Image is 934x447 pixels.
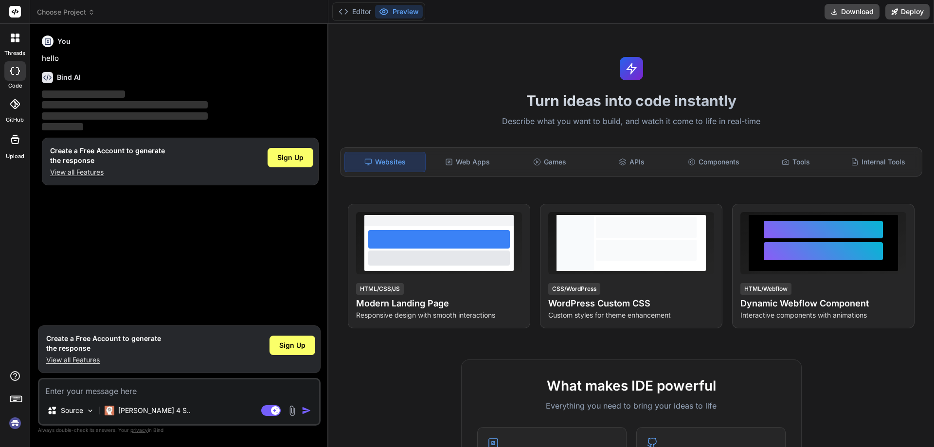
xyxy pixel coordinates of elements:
[37,7,95,17] span: Choose Project
[42,112,208,120] span: ‌
[344,152,426,172] div: Websites
[105,406,114,415] img: Claude 4 Sonnet
[277,153,304,162] span: Sign Up
[42,90,125,98] span: ‌
[302,406,311,415] img: icon
[7,415,23,431] img: signin
[356,283,404,295] div: HTML/CSS/JS
[548,310,714,320] p: Custom styles for theme enhancement
[57,72,81,82] h6: Bind AI
[674,152,754,172] div: Components
[740,297,906,310] h4: Dynamic Webflow Component
[42,53,319,64] p: hello
[50,146,165,165] h1: Create a Free Account to generate the response
[57,36,71,46] h6: You
[6,152,24,161] label: Upload
[356,310,522,320] p: Responsive design with smooth interactions
[118,406,191,415] p: [PERSON_NAME] 4 S..
[50,167,165,177] p: View all Features
[42,123,83,130] span: ‌
[86,407,94,415] img: Pick Models
[356,297,522,310] h4: Modern Landing Page
[130,427,148,433] span: privacy
[740,310,906,320] p: Interactive components with animations
[46,334,161,353] h1: Create a Free Account to generate the response
[4,49,25,57] label: threads
[548,297,714,310] h4: WordPress Custom CSS
[334,115,928,128] p: Describe what you want to build, and watch it come to life in real-time
[510,152,590,172] div: Games
[334,92,928,109] h1: Turn ideas into code instantly
[428,152,508,172] div: Web Apps
[592,152,672,172] div: APIs
[42,101,208,108] span: ‌
[740,283,791,295] div: HTML/Webflow
[477,400,786,411] p: Everything you need to bring your ideas to life
[885,4,930,19] button: Deploy
[46,355,161,365] p: View all Features
[825,4,880,19] button: Download
[838,152,918,172] div: Internal Tools
[756,152,836,172] div: Tools
[38,426,321,435] p: Always double-check its answers. Your in Bind
[279,340,305,350] span: Sign Up
[8,82,22,90] label: code
[6,116,24,124] label: GitHub
[287,405,298,416] img: attachment
[477,375,786,396] h2: What makes IDE powerful
[548,283,600,295] div: CSS/WordPress
[335,5,375,18] button: Editor
[61,406,83,415] p: Source
[375,5,423,18] button: Preview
